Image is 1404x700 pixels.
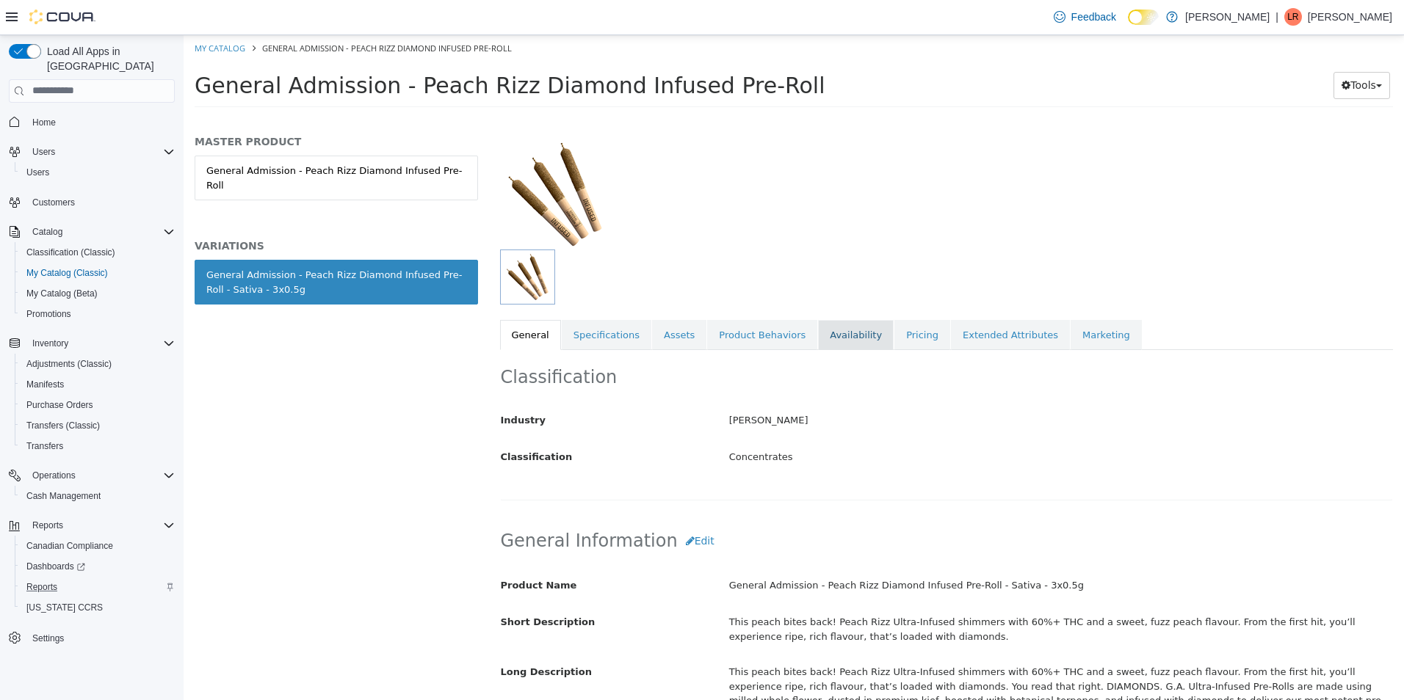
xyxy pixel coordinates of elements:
[21,396,99,414] a: Purchase Orders
[634,285,710,316] a: Availability
[21,537,175,555] span: Canadian Compliance
[26,517,69,534] button: Reports
[26,540,113,552] span: Canadian Compliance
[26,358,112,370] span: Adjustments (Classic)
[535,373,1220,398] div: [PERSON_NAME]
[26,581,57,593] span: Reports
[11,100,294,113] h5: MASTER PRODUCT
[21,487,106,505] a: Cash Management
[26,467,175,484] span: Operations
[21,164,55,181] a: Users
[21,558,175,575] span: Dashboards
[21,437,69,455] a: Transfers
[317,331,1209,354] h2: Classification
[21,578,63,596] a: Reports
[15,577,181,597] button: Reports
[21,264,175,282] span: My Catalog (Classic)
[1071,10,1116,24] span: Feedback
[21,578,175,596] span: Reports
[26,193,175,211] span: Customers
[26,113,175,131] span: Home
[1308,8,1392,26] p: [PERSON_NAME]
[26,247,115,258] span: Classification (Classic)
[21,244,175,261] span: Classification (Classic)
[317,379,363,390] span: Industry
[79,7,328,18] span: General Admission - Peach Rizz Diamond Infused Pre-Roll
[26,602,103,613] span: [US_STATE] CCRS
[1048,2,1122,32] a: Feedback
[26,399,93,411] span: Purchase Orders
[711,285,767,316] a: Pricing
[21,305,175,323] span: Promotions
[11,7,62,18] a: My Catalog
[21,599,109,616] a: [US_STATE] CCRS
[317,416,389,427] span: Classification
[26,379,64,390] span: Manifests
[26,143,175,161] span: Users
[468,285,523,316] a: Assets
[32,470,76,481] span: Operations
[15,283,181,304] button: My Catalog (Beta)
[21,285,104,302] a: My Catalog (Beta)
[26,308,71,320] span: Promotions
[317,581,412,592] span: Short Description
[26,335,175,352] span: Inventory
[3,627,181,648] button: Settings
[9,106,175,687] nav: Complex example
[29,10,95,24] img: Cova
[887,285,958,316] a: Marketing
[15,556,181,577] a: Dashboards
[26,517,175,534] span: Reports
[21,417,175,434] span: Transfers (Classic)
[15,354,181,374] button: Adjustments (Classic)
[316,104,427,214] img: 150
[21,376,175,393] span: Manifests
[21,437,175,455] span: Transfers
[26,440,63,452] span: Transfers
[41,44,175,73] span: Load All Apps in [GEOGRAPHIC_DATA]
[21,264,114,282] a: My Catalog (Classic)
[21,164,175,181] span: Users
[26,467,82,484] button: Operations
[15,374,181,395] button: Manifests
[32,146,55,158] span: Users
[3,192,181,213] button: Customers
[32,226,62,238] span: Catalog
[11,204,294,217] h5: VARIATIONS
[15,597,181,618] button: [US_STATE] CCRS
[26,194,81,211] a: Customers
[26,420,100,431] span: Transfers (Classic)
[32,117,56,128] span: Home
[23,233,283,261] div: General Admission - Peach Rizz Diamond Infused Pre-Roll - Sativa - 3x0.5g
[26,628,175,646] span: Settings
[15,242,181,263] button: Classification (Classic)
[26,335,74,352] button: Inventory
[3,333,181,354] button: Inventory
[21,417,106,434] a: Transfers (Classic)
[317,631,408,642] span: Long Description
[21,305,77,323] a: Promotions
[3,515,181,536] button: Reports
[26,143,61,161] button: Users
[317,492,1209,519] h2: General Information
[32,519,63,531] span: Reports
[26,490,101,502] span: Cash Management
[21,537,119,555] a: Canadian Compliance
[535,624,1220,692] div: This peach bites back! Peach Rizz Ultra-Infused shimmers with 60%+ THC and a sweet, fuzz peach fl...
[1185,8,1270,26] p: [PERSON_NAME]
[1275,8,1278,26] p: |
[21,558,91,575] a: Dashboards
[11,120,294,165] a: General Admission - Peach Rizz Diamond Infused Pre-Roll
[535,575,1220,613] div: This peach bites back! Peach Rizz Ultra-Infused shimmers with 60%+ THC and a sweet, fuzz peach fl...
[21,487,175,505] span: Cash Management
[15,395,181,415] button: Purchase Orders
[11,37,641,63] span: General Admission - Peach Rizz Diamond Infused Pre-Roll
[1150,37,1206,64] button: Tools
[3,465,181,486] button: Operations
[524,285,634,316] a: Product Behaviors
[32,338,68,349] span: Inventory
[15,436,181,456] button: Transfers
[21,244,121,261] a: Classification (Classic)
[1287,8,1298,26] span: LR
